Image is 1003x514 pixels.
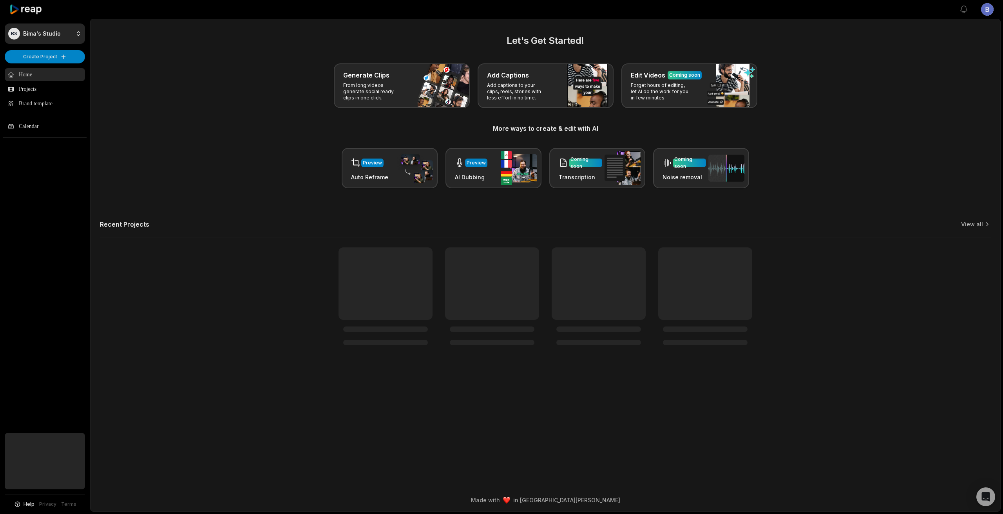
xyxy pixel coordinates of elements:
[14,501,34,508] button: Help
[5,50,85,63] button: Create Project
[669,72,700,79] div: Coming soon
[100,124,991,133] h3: More ways to create & edit with AI
[663,173,706,181] h3: Noise removal
[100,34,991,48] h2: Let's Get Started!
[503,497,510,504] img: heart emoji
[5,83,85,96] a: Projects
[559,173,602,181] h3: Transcription
[98,496,993,504] div: Made with in [GEOGRAPHIC_DATA][PERSON_NAME]
[24,501,34,508] span: Help
[976,487,995,506] div: Open Intercom Messenger
[39,501,56,508] a: Privacy
[674,156,704,170] div: Coming soon
[631,82,692,101] p: Forget hours of editing, let AI do the work for you in few minutes.
[605,151,641,185] img: transcription.png
[363,159,382,166] div: Preview
[708,155,744,182] img: noise_removal.png
[23,30,61,37] p: Bima's Studio
[961,220,983,228] a: View all
[467,159,486,166] div: Preview
[570,156,601,170] div: Coming soon
[100,220,149,228] h2: Recent Projects
[5,97,85,110] a: Brand template
[397,153,433,184] img: auto_reframe.png
[8,28,20,40] div: BS
[487,70,529,80] h3: Add Captions
[351,173,388,181] h3: Auto Reframe
[5,120,85,133] a: Calendar
[487,82,548,101] p: Add captions to your clips, reels, stories with less effort in no time.
[343,70,389,80] h3: Generate Clips
[5,68,85,81] a: Home
[631,70,665,80] h3: Edit Videos
[61,501,76,508] a: Terms
[343,82,404,101] p: From long videos generate social ready clips in one click.
[455,173,487,181] h3: AI Dubbing
[501,151,537,185] img: ai_dubbing.png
